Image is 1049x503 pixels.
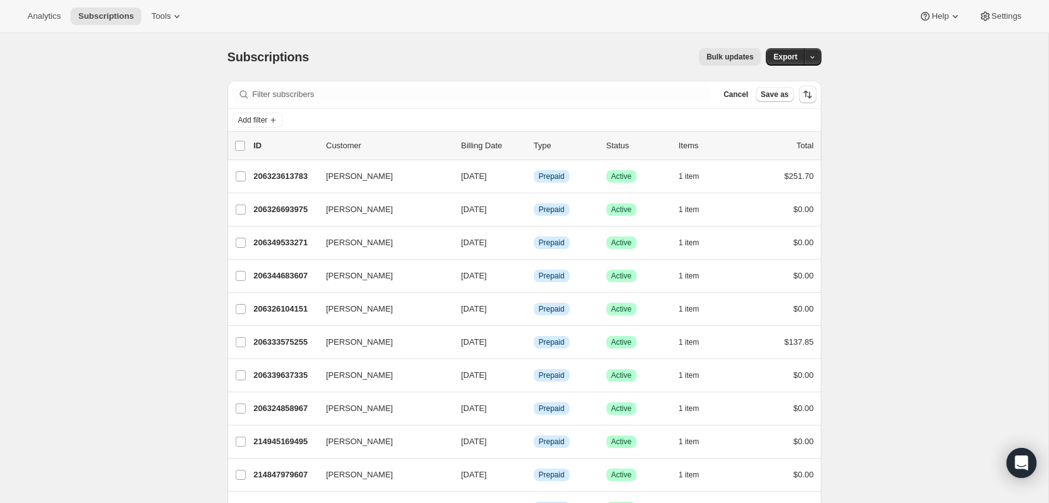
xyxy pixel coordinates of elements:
span: Prepaid [539,205,565,215]
span: $0.00 [793,437,814,446]
button: Bulk updates [699,48,761,66]
p: 206324858967 [254,402,316,415]
p: 206326104151 [254,303,316,315]
button: 1 item [679,466,713,484]
div: 206323613783[PERSON_NAME][DATE]InfoPrepaidSuccessActive1 item$251.70 [254,168,814,185]
span: [DATE] [461,271,487,280]
span: Active [611,304,632,314]
span: Prepaid [539,370,565,380]
button: [PERSON_NAME] [319,432,444,452]
button: Settings [971,8,1029,25]
span: Active [611,404,632,414]
span: Prepaid [539,404,565,414]
p: Status [606,140,669,152]
span: Analytics [28,11,61,21]
span: Save as [761,89,789,99]
span: Prepaid [539,271,565,281]
span: Active [611,205,632,215]
span: $0.00 [793,238,814,247]
span: [DATE] [461,171,487,181]
span: Export [773,52,797,62]
span: [DATE] [461,337,487,347]
span: [PERSON_NAME] [326,469,393,481]
span: Subscriptions [228,50,309,64]
div: 206339637335[PERSON_NAME][DATE]InfoPrepaidSuccessActive1 item$0.00 [254,367,814,384]
button: Sort the results [799,86,816,103]
span: Subscriptions [78,11,134,21]
span: 1 item [679,370,700,380]
button: 1 item [679,201,713,218]
div: 206344683607[PERSON_NAME][DATE]InfoPrepaidSuccessActive1 item$0.00 [254,267,814,285]
button: Cancel [718,87,753,102]
div: Type [534,140,596,152]
span: Add filter [238,115,268,125]
span: Tools [151,11,171,21]
span: $0.00 [793,304,814,313]
button: 1 item [679,367,713,384]
span: Prepaid [539,304,565,314]
p: 206344683607 [254,270,316,282]
button: Add filter [233,113,283,128]
span: Bulk updates [706,52,753,62]
span: [PERSON_NAME] [326,203,393,216]
span: 1 item [679,404,700,414]
span: 1 item [679,171,700,181]
span: [DATE] [461,238,487,247]
button: 1 item [679,234,713,251]
div: 206333575255[PERSON_NAME][DATE]InfoPrepaidSuccessActive1 item$137.85 [254,333,814,351]
button: [PERSON_NAME] [319,233,444,253]
span: 1 item [679,470,700,480]
button: [PERSON_NAME] [319,200,444,220]
span: Prepaid [539,337,565,347]
span: [DATE] [461,205,487,214]
div: IDCustomerBilling DateTypeStatusItemsTotal [254,140,814,152]
span: Active [611,271,632,281]
span: Prepaid [539,470,565,480]
div: 214847979607[PERSON_NAME][DATE]InfoPrepaidSuccessActive1 item$0.00 [254,466,814,484]
p: ID [254,140,316,152]
button: [PERSON_NAME] [319,266,444,286]
p: 206349533271 [254,236,316,249]
span: 1 item [679,304,700,314]
span: $0.00 [793,404,814,413]
p: 214847979607 [254,469,316,481]
span: Prepaid [539,238,565,248]
button: 1 item [679,300,713,318]
span: [PERSON_NAME] [326,369,393,382]
p: 206339637335 [254,369,316,382]
div: Items [679,140,741,152]
span: Active [611,337,632,347]
span: [DATE] [461,370,487,380]
p: 206326693975 [254,203,316,216]
div: Open Intercom Messenger [1006,448,1036,478]
span: $0.00 [793,370,814,380]
span: Active [611,470,632,480]
span: $251.70 [785,171,814,181]
div: 206326693975[PERSON_NAME][DATE]InfoPrepaidSuccessActive1 item$0.00 [254,201,814,218]
div: 206326104151[PERSON_NAME][DATE]InfoPrepaidSuccessActive1 item$0.00 [254,300,814,318]
span: Active [611,437,632,447]
button: Help [911,8,968,25]
span: 1 item [679,238,700,248]
span: Cancel [723,89,748,99]
button: [PERSON_NAME] [319,166,444,186]
span: [PERSON_NAME] [326,336,393,348]
button: Subscriptions [71,8,141,25]
p: 214945169495 [254,435,316,448]
button: Analytics [20,8,68,25]
span: [PERSON_NAME] [326,270,393,282]
span: [DATE] [461,304,487,313]
button: Save as [756,87,794,102]
p: 206333575255 [254,336,316,348]
span: [PERSON_NAME] [326,435,393,448]
button: Tools [144,8,191,25]
div: 206349533271[PERSON_NAME][DATE]InfoPrepaidSuccessActive1 item$0.00 [254,234,814,251]
span: $0.00 [793,271,814,280]
span: Active [611,171,632,181]
span: [PERSON_NAME] [326,402,393,415]
button: [PERSON_NAME] [319,365,444,385]
span: 1 item [679,337,700,347]
button: 1 item [679,168,713,185]
button: 1 item [679,267,713,285]
button: [PERSON_NAME] [319,465,444,485]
